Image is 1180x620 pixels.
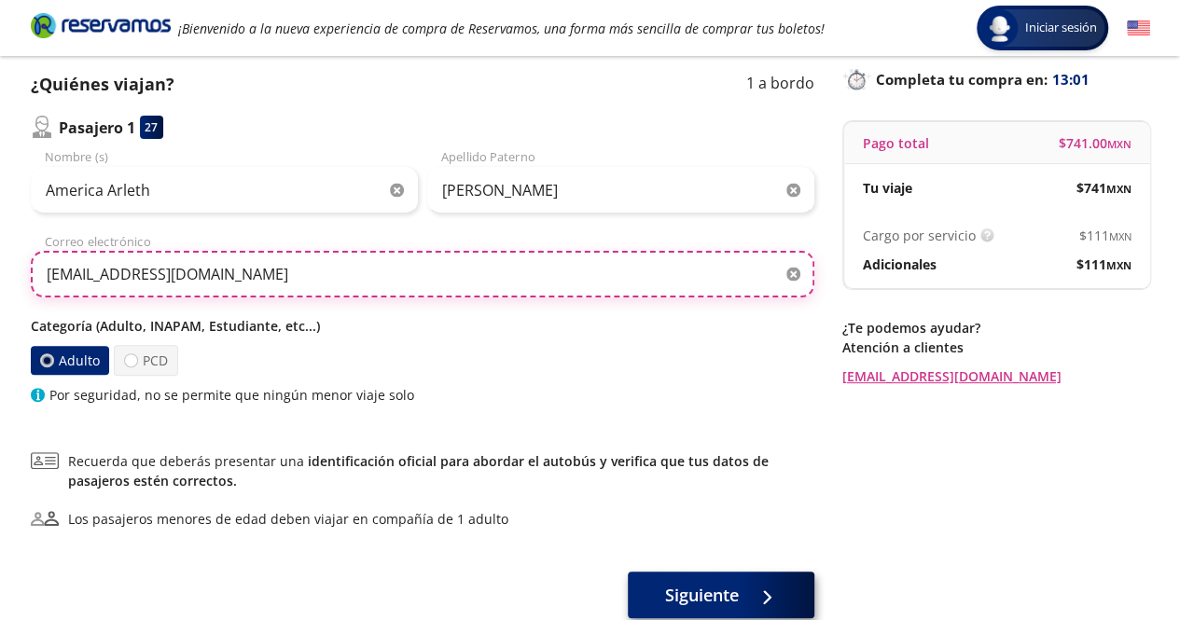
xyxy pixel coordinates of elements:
p: Atención a clientes [842,338,1150,357]
em: ¡Bienvenido a la nueva experiencia de compra de Reservamos, una forma más sencilla de comprar tus... [178,20,825,37]
button: English [1127,17,1150,40]
span: Iniciar sesión [1018,19,1104,37]
span: 13:01 [1052,69,1090,90]
span: Recuerda que deberás presentar una [68,451,814,490]
small: MXN [1109,229,1131,243]
span: Siguiente [665,583,739,608]
p: Adicionales [863,255,937,274]
i: Brand Logo [31,11,171,39]
p: 1 a bordo [746,72,814,97]
p: ¿Quiénes viajan? [31,72,174,97]
label: PCD [114,345,178,376]
input: Apellido Paterno [427,167,814,214]
input: Correo electrónico [31,251,814,297]
span: $ 741 [1076,178,1131,198]
a: identificación oficial para abordar el autobús y verifica que tus datos de pasajeros estén correc... [68,452,769,489]
span: $ 111 [1076,255,1131,274]
div: 27 [140,116,163,139]
p: Cargo por servicio [863,226,976,245]
p: Categoría (Adulto, INAPAM, Estudiante, etc...) [31,316,814,336]
p: Pasajero 1 [59,117,135,139]
span: $ 111 [1079,226,1131,245]
p: Completa tu compra en : [842,66,1150,92]
a: [EMAIL_ADDRESS][DOMAIN_NAME] [842,366,1150,386]
small: MXN [1106,182,1131,196]
p: Tu viaje [863,178,912,198]
p: Por seguridad, no se permite que ningún menor viaje solo [49,385,414,405]
p: Pago total [863,133,929,153]
small: MXN [1106,258,1131,272]
a: Brand Logo [31,11,171,45]
span: $ 741.00 [1059,133,1131,153]
p: ¿Te podemos ayudar? [842,318,1150,338]
div: Los pasajeros menores de edad deben viajar en compañía de 1 adulto [68,509,508,529]
label: Adulto [30,346,108,375]
input: Nombre (s) [31,167,418,214]
small: MXN [1107,137,1131,151]
button: Siguiente [628,572,814,618]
